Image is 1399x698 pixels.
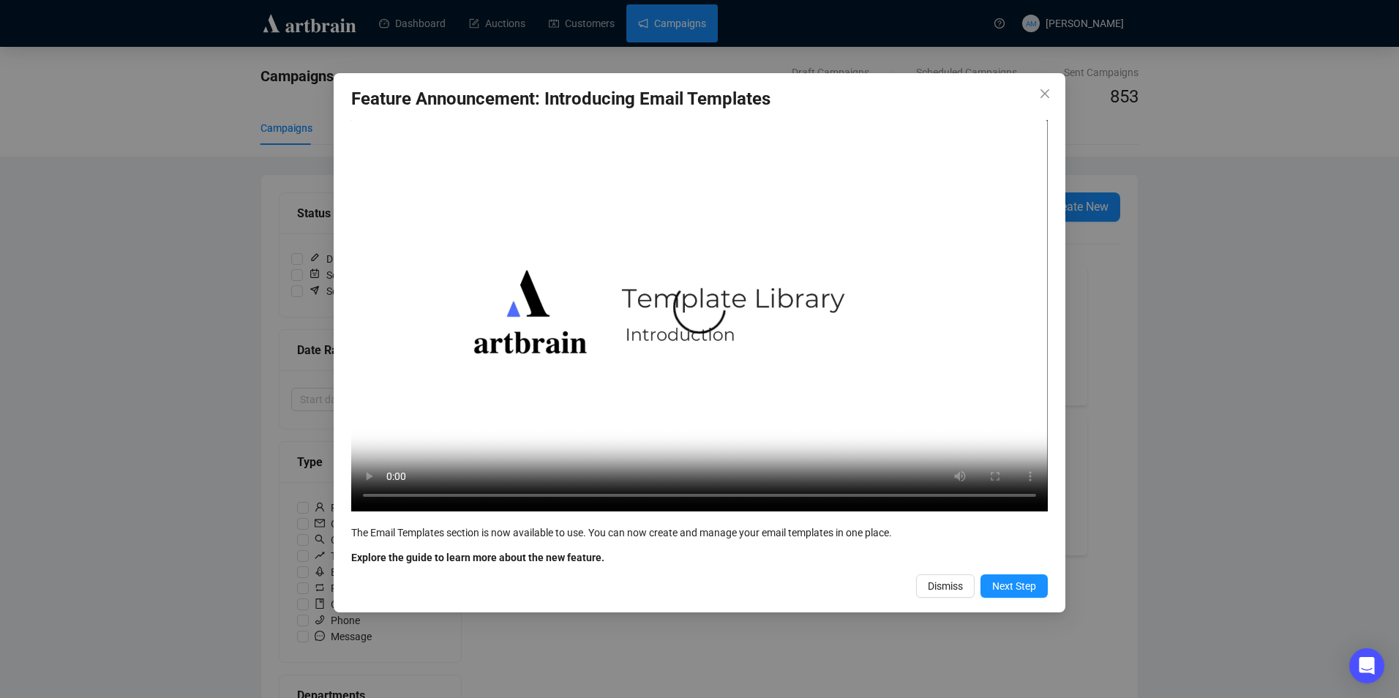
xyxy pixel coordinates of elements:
b: Explore the guide to learn more about the new feature. [351,552,604,563]
button: Dismiss [916,574,975,598]
span: Dismiss [928,578,963,594]
button: Close [1033,82,1057,105]
div: Open Intercom Messenger [1349,648,1384,683]
span: Next Step [992,578,1036,594]
span: close [1039,88,1051,100]
h3: Feature Announcement: Introducing Email Templates [351,88,1048,111]
button: Next Step [980,574,1048,598]
video: Your browser does not support the video tag. [351,120,1048,511]
div: The Email Templates section is now available to use. You can now create and manage your email tem... [351,525,1048,541]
